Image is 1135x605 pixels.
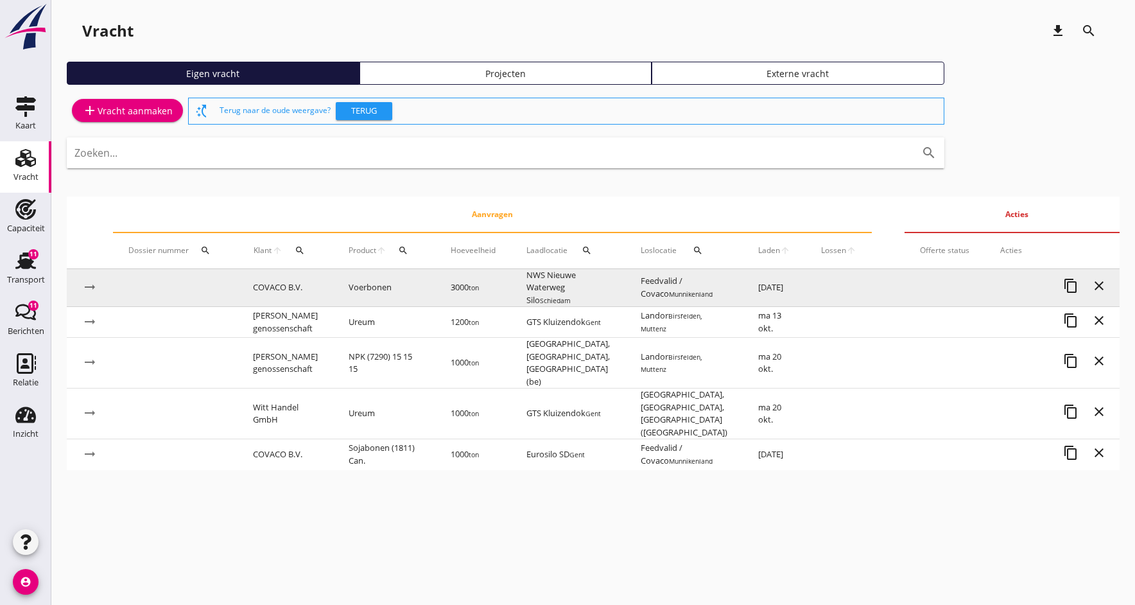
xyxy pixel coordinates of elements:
div: Projecten [365,67,646,80]
img: logo-small.a267ee39.svg [3,3,49,51]
i: search [295,245,305,256]
td: ma 13 okt. [743,307,806,338]
i: content_copy [1063,353,1079,369]
small: Gent [585,318,601,327]
span: 1000 [451,448,479,460]
div: Offerte status [920,245,969,256]
div: Transport [7,276,45,284]
span: 1000 [451,356,479,368]
i: arrow_right_alt [82,355,98,370]
small: Munnikenland [669,457,713,466]
td: Sojabonen (1811) Can. [333,439,435,470]
button: Terug [336,102,392,120]
div: Berichten [8,327,44,335]
small: Munnikenland [669,290,713,299]
div: 11 [28,249,39,259]
i: content_copy [1063,278,1079,294]
i: close [1091,445,1107,460]
i: close [1091,313,1107,328]
th: Acties [905,197,1129,232]
a: Vracht aanmaken [72,99,183,122]
small: Schiedam [540,296,571,305]
i: search [693,245,703,256]
small: ton [469,358,479,367]
i: arrow_right_alt [82,279,98,295]
td: COVACO B.V. [238,269,333,307]
div: Vracht [82,21,134,41]
span: 1000 [451,407,479,419]
small: Gent [569,450,585,459]
div: Loslocatie [641,235,727,266]
span: Lossen [821,245,846,256]
span: Product [349,245,376,256]
td: ma 20 okt. [743,338,806,389]
i: add [82,103,98,118]
div: Capaciteit [7,224,45,232]
td: Ureum [333,307,435,338]
th: Aanvragen [113,197,872,232]
td: Witt Handel GmbH [238,389,333,439]
i: search [1081,23,1096,39]
small: Birsfelden, Muttenz [641,311,702,333]
i: arrow_right_alt [82,405,98,421]
div: Acties [1000,245,1113,256]
td: ma 20 okt. [743,389,806,439]
small: Birsfelden, Muttenz [641,353,702,374]
a: Eigen vracht [67,62,360,85]
div: Vracht [13,173,39,181]
i: search [582,245,592,256]
i: arrow_upward [780,245,790,256]
i: close [1091,353,1107,369]
td: [PERSON_NAME] genossenschaft [238,338,333,389]
i: search [398,245,408,256]
i: content_copy [1063,445,1079,460]
i: arrow_upward [272,245,282,256]
i: close [1091,278,1107,294]
i: arrow_right_alt [82,446,98,462]
div: 11 [28,301,39,311]
td: [PERSON_NAME] genossenschaft [238,307,333,338]
i: search [921,145,937,161]
td: [GEOGRAPHIC_DATA], [GEOGRAPHIC_DATA], [GEOGRAPHIC_DATA] (be) [511,338,625,389]
small: Gent [585,409,601,418]
a: Projecten [360,62,652,85]
div: Vracht aanmaken [82,103,173,118]
div: Dossier nummer [128,235,222,266]
i: account_circle [13,569,39,595]
i: content_copy [1063,313,1079,328]
input: Zoeken... [74,143,901,163]
small: ton [469,450,479,459]
div: Eigen vracht [73,67,354,80]
i: content_copy [1063,404,1079,419]
i: download [1050,23,1066,39]
span: 1200 [451,316,479,328]
td: [DATE] [743,439,806,470]
i: arrow_right_alt [82,314,98,329]
td: COVACO B.V. [238,439,333,470]
td: NWS Nieuwe Waterweg Silo [511,269,625,307]
td: [GEOGRAPHIC_DATA], [GEOGRAPHIC_DATA], [GEOGRAPHIC_DATA] ([GEOGRAPHIC_DATA]) [625,389,743,439]
td: Eurosilo SD [511,439,625,470]
div: Laadlocatie [526,235,610,266]
td: Landor [625,307,743,338]
td: Feedvalid / Covaco [625,269,743,307]
small: ton [469,409,479,418]
td: Feedvalid / Covaco [625,439,743,470]
div: Terug [341,105,387,118]
a: Externe vracht [652,62,944,85]
span: 3000 [451,281,479,293]
i: arrow_upward [846,245,856,256]
td: Voerbonen [333,269,435,307]
i: arrow_upward [376,245,386,256]
small: ton [469,283,479,292]
div: Kaart [15,121,36,130]
i: search [200,245,211,256]
i: switch_access_shortcut [194,103,209,119]
td: [DATE] [743,269,806,307]
div: Relatie [13,378,39,387]
td: GTS Kluizendok [511,389,625,439]
td: NPK (7290) 15 15 15 [333,338,435,389]
div: Inzicht [13,430,39,438]
span: Laden [758,245,780,256]
small: ton [469,318,479,327]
